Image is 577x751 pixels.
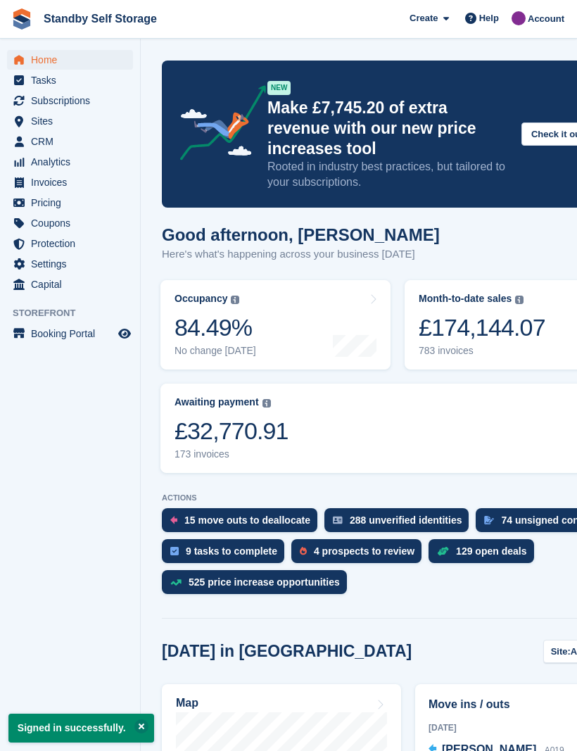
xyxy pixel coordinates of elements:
p: Signed in successfully. [8,714,154,743]
span: Capital [31,274,115,294]
p: Make £7,745.20 of extra revenue with our new price increases tool [267,98,510,159]
h2: [DATE] in [GEOGRAPHIC_DATA] [162,642,412,661]
h1: Good afternoon, [PERSON_NAME] [162,225,440,244]
img: icon-info-grey-7440780725fd019a000dd9b08b2336e03edf1995a4989e88bcd33f0948082b44.svg [231,296,239,304]
div: NEW [267,81,291,95]
span: Protection [31,234,115,253]
span: Booking Portal [31,324,115,343]
span: CRM [31,132,115,151]
a: menu [7,193,133,213]
img: price-adjustments-announcement-icon-8257ccfd72463d97f412b2fc003d46551f7dbcb40ab6d574587a9cd5c0d94... [168,85,267,165]
a: menu [7,213,133,233]
a: menu [7,91,133,111]
img: stora-icon-8386f47178a22dfd0bd8f6a31ec36ba5ce8667c1dd55bd0f319d3a0aa187defe.svg [11,8,32,30]
div: 783 invoices [419,345,545,357]
span: Create [410,11,438,25]
div: 288 unverified identities [350,515,462,526]
div: 525 price increase opportunities [189,576,340,588]
span: Home [31,50,115,70]
a: 15 move outs to deallocate [162,508,324,539]
div: Month-to-date sales [419,293,512,305]
div: £32,770.91 [175,417,288,446]
img: Sue Ford [512,11,526,25]
img: task-75834270c22a3079a89374b754ae025e5fb1db73e45f91037f5363f120a921f8.svg [170,547,179,555]
span: Pricing [31,193,115,213]
a: menu [7,254,133,274]
a: Preview store [116,325,133,342]
img: icon-info-grey-7440780725fd019a000dd9b08b2336e03edf1995a4989e88bcd33f0948082b44.svg [515,296,524,304]
div: Occupancy [175,293,227,305]
img: icon-info-grey-7440780725fd019a000dd9b08b2336e03edf1995a4989e88bcd33f0948082b44.svg [262,399,271,408]
div: No change [DATE] [175,345,256,357]
img: move_outs_to_deallocate_icon-f764333ba52eb49d3ac5e1228854f67142a1ed5810a6f6cc68b1a99e826820c5.svg [170,516,177,524]
img: price_increase_opportunities-93ffe204e8149a01c8c9dc8f82e8f89637d9d84a8eef4429ea346261dce0b2c0.svg [170,579,182,586]
div: Awaiting payment [175,396,259,408]
a: 9 tasks to complete [162,539,291,570]
span: Storefront [13,306,140,320]
p: Rooted in industry best practices, but tailored to your subscriptions. [267,159,510,190]
span: Tasks [31,70,115,90]
a: menu [7,50,133,70]
img: prospect-51fa495bee0391a8d652442698ab0144808aea92771e9ea1ae160a38d050c398.svg [300,547,307,555]
a: 4 prospects to review [291,539,429,570]
span: Site: [551,645,571,659]
span: Sites [31,111,115,131]
a: menu [7,274,133,294]
img: deal-1b604bf984904fb50ccaf53a9ad4b4a5d6e5aea283cecdc64d6e3604feb123c2.svg [437,546,449,556]
h2: Map [176,697,198,709]
span: Account [528,12,564,26]
a: Standby Self Storage [38,7,163,30]
span: Settings [31,254,115,274]
a: 525 price increase opportunities [162,570,354,601]
div: 4 prospects to review [314,545,414,557]
img: contract_signature_icon-13c848040528278c33f63329250d36e43548de30e8caae1d1a13099fd9432cc5.svg [484,516,494,524]
a: menu [7,152,133,172]
div: 15 move outs to deallocate [184,515,310,526]
img: verify_identity-adf6edd0f0f0b5bbfe63781bf79b02c33cf7c696d77639b501bdc392416b5a36.svg [333,516,343,524]
p: Here's what's happening across your business [DATE] [162,246,440,263]
a: menu [7,70,133,90]
div: 9 tasks to complete [186,545,277,557]
a: menu [7,132,133,151]
div: £174,144.07 [419,313,545,342]
a: menu [7,234,133,253]
div: 84.49% [175,313,256,342]
a: 288 unverified identities [324,508,476,539]
a: menu [7,111,133,131]
a: Occupancy 84.49% No change [DATE] [160,280,391,370]
a: menu [7,172,133,192]
a: 129 open deals [429,539,540,570]
span: Subscriptions [31,91,115,111]
span: Coupons [31,213,115,233]
span: Analytics [31,152,115,172]
div: 129 open deals [456,545,526,557]
div: 173 invoices [175,448,288,460]
a: menu [7,324,133,343]
span: Help [479,11,499,25]
span: Invoices [31,172,115,192]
